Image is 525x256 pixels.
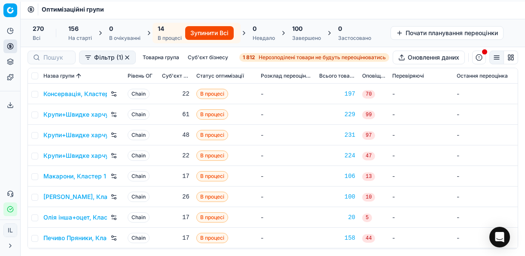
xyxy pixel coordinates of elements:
span: 156 [68,24,79,33]
span: 99 [362,111,375,119]
span: Оптимізаційні групи [42,5,104,14]
a: 100 [319,193,355,201]
a: 158 [319,234,355,242]
nav: breadcrumb [42,5,104,14]
span: 0 [253,24,256,33]
td: - [389,145,453,166]
button: Sorted by Назва групи ascending [74,72,83,80]
span: 97 [362,131,375,140]
div: 17 [162,172,189,181]
span: Статус оптимізації [196,72,244,79]
td: - [389,84,453,104]
button: Суб'єкт бізнесу [184,52,232,63]
div: Open Intercom Messenger [489,227,510,247]
td: - [453,84,518,104]
span: В процесі [196,212,228,223]
span: 10 [362,193,375,202]
span: 270 [33,24,44,33]
a: 231 [319,131,355,139]
td: - [389,207,453,228]
span: 13 [362,172,375,181]
div: В очікуванні [109,35,140,42]
div: Застосовано [338,35,371,42]
span: Chain [128,192,150,202]
span: В процесі [196,89,228,99]
td: - [453,125,518,145]
a: 1 812Нерозподілені товари не будуть переоцінюватись [239,53,389,62]
div: 22 [162,90,189,98]
a: 229 [319,110,355,119]
span: В процесі [196,192,228,202]
div: 26 [162,193,189,201]
span: Назва групи [43,72,74,79]
td: - [453,228,518,248]
a: 20 [319,213,355,222]
td: - [257,84,316,104]
span: 5 [362,214,372,222]
td: - [257,166,316,187]
td: - [257,207,316,228]
button: IL [3,223,17,237]
div: 17 [162,213,189,222]
td: - [257,125,316,145]
button: Товарна група [139,52,183,63]
td: - [453,145,518,166]
span: Перевіряючі [392,72,424,79]
div: 22 [162,151,189,160]
td: - [257,228,316,248]
span: Chain [128,109,150,120]
input: Пошук [43,53,70,62]
span: Рівень OГ [128,72,153,79]
span: Chain [128,212,150,223]
span: Всього товарів [319,72,355,79]
td: - [389,166,453,187]
span: 100 [292,24,302,33]
span: В процесі [196,151,228,161]
span: IL [4,224,17,237]
span: Chain [128,151,150,161]
span: Chain [128,233,150,243]
span: 14 [158,24,164,33]
td: - [453,207,518,228]
td: - [389,104,453,125]
div: 17 [162,234,189,242]
button: Оновлення даних [393,51,465,64]
span: Chain [128,89,150,99]
a: Печиво Пряники, Кластер 1 [43,234,107,242]
div: Всі [33,35,44,42]
div: На старті [68,35,92,42]
span: 0 [109,24,113,33]
a: Крупи+Швидке харчування+сіль, цукор крохмаль, Кластер 2 [43,110,107,119]
a: 106 [319,172,355,181]
a: 224 [319,151,355,160]
a: 197 [319,90,355,98]
span: Chain [128,171,150,181]
td: - [257,104,316,125]
a: Макарони, Кластер 1 [43,172,106,181]
td: - [453,187,518,207]
td: - [453,166,518,187]
span: В процесі [196,233,228,243]
td: - [453,104,518,125]
span: Оповіщення [362,72,385,79]
td: - [389,228,453,248]
a: Консервація, Кластер 5 [43,90,107,98]
span: Розклад переоцінювання [261,72,312,79]
span: 70 [362,90,375,99]
a: [PERSON_NAME], Кластер 3 [43,193,107,201]
span: Chain [128,130,150,140]
a: Крупи+Швидке харчування+сіль, цукор крохмаль, Кластер 5 [43,151,107,160]
button: Фільтр (1) [79,51,136,64]
td: - [257,145,316,166]
span: В процесі [196,109,228,120]
span: 44 [362,234,375,243]
button: Зупинити Всі [185,26,234,40]
strong: 1 812 [243,54,255,61]
div: 48 [162,131,189,139]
